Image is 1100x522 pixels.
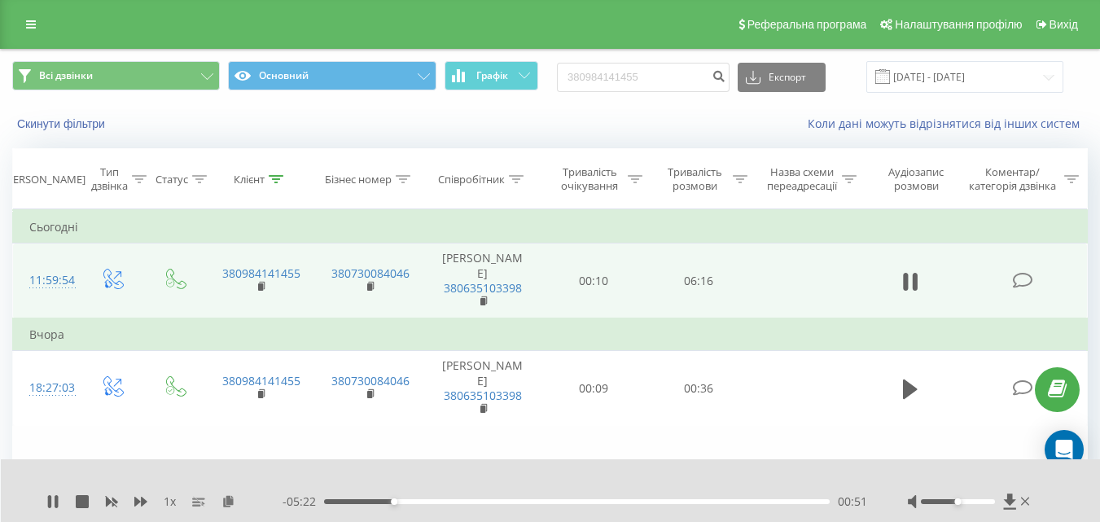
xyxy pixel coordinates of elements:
div: 18:27:03 [29,372,64,404]
span: - 05:22 [283,493,324,510]
span: Налаштування профілю [895,18,1022,31]
div: Accessibility label [391,498,397,505]
input: Пошук за номером [557,63,730,92]
td: Вчора [13,318,1088,351]
button: Скинути фільтри [12,116,113,131]
button: Експорт [738,63,826,92]
div: Тривалість розмови [661,165,729,193]
div: Статус [156,173,188,186]
div: Коментар/категорія дзвінка [965,165,1060,193]
a: 380984141455 [222,265,300,281]
td: [PERSON_NAME] [424,351,541,426]
a: 380730084046 [331,265,410,281]
span: Вихід [1050,18,1078,31]
div: Клієнт [234,173,265,186]
td: 00:36 [646,351,752,426]
span: 00:51 [838,493,867,510]
div: Аудіозапис розмови [875,165,958,193]
button: Всі дзвінки [12,61,220,90]
div: Тип дзвінка [91,165,128,193]
div: Назва схеми переадресації [766,165,838,193]
td: 06:16 [646,243,752,318]
div: Open Intercom Messenger [1045,430,1084,469]
div: Бізнес номер [325,173,392,186]
td: 00:10 [541,243,646,318]
a: 380730084046 [331,373,410,388]
td: 00:09 [541,351,646,426]
div: [PERSON_NAME] [3,173,85,186]
span: Реферальна програма [747,18,867,31]
div: 11:59:54 [29,265,64,296]
button: Графік [445,61,538,90]
td: [PERSON_NAME] [424,243,541,318]
div: Тривалість очікування [556,165,624,193]
a: 380635103398 [444,388,522,403]
span: 1 x [164,493,176,510]
a: 380635103398 [444,280,522,296]
td: Сьогодні [13,211,1088,243]
div: Співробітник [438,173,505,186]
div: Accessibility label [954,498,961,505]
span: Всі дзвінки [39,69,93,82]
a: 380984141455 [222,373,300,388]
button: Основний [228,61,436,90]
span: Графік [476,70,508,81]
a: Коли дані можуть відрізнятися вiд інших систем [808,116,1088,131]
